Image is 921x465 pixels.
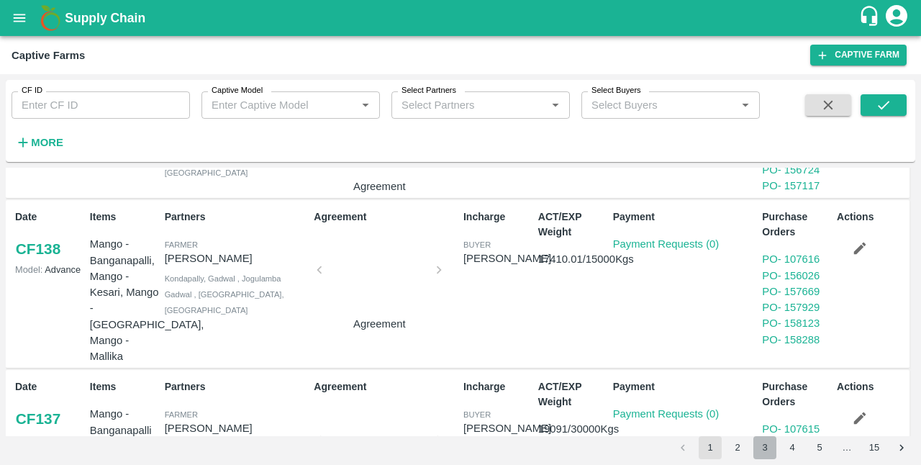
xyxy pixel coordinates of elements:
strong: More [31,137,63,148]
a: PO- 107615 [762,423,820,435]
p: Mango - Banganapalli [90,406,159,438]
p: Items [90,209,159,225]
p: Incharge [463,379,532,394]
button: Go to page 15 [863,436,886,459]
button: Open [736,96,755,114]
p: [PERSON_NAME] [165,250,309,266]
p: 19091 / 30000 Kgs [538,421,607,437]
a: CF137 [15,406,61,432]
p: Actions [837,379,906,394]
a: PO- 157117 [762,180,820,191]
button: Go to page 2 [726,436,749,459]
p: Partners [165,209,309,225]
a: PO- 157669 [762,286,820,297]
label: Select Buyers [591,85,641,96]
button: Go to page 4 [781,436,804,459]
span: Model: [15,434,42,445]
img: logo [36,4,65,32]
div: customer-support [858,5,884,31]
div: Captive Farms [12,46,85,65]
a: Supply Chain [65,8,858,28]
div: account of current user [884,3,909,33]
p: Agreement [314,209,458,225]
label: Captive Model [212,85,263,96]
a: PO- 156724 [762,164,820,176]
p: Date [15,209,84,225]
input: Enter Captive Model [206,96,352,114]
span: Model: [15,264,42,275]
p: Payment [613,379,757,394]
button: Open [356,96,375,114]
p: Advance [15,433,84,446]
a: Captive Farm [810,45,907,66]
a: PO- 158288 [762,334,820,346]
div: [PERSON_NAME] [463,250,551,266]
input: Select Buyers [586,96,713,114]
p: ACT/EXP Weight [538,209,607,240]
p: Actions [837,209,906,225]
label: Select Partners [401,85,456,96]
p: Agreement [325,179,433,194]
span: buyer [463,410,491,419]
a: PO- 156026 [762,270,820,281]
a: PO- 107616 [762,253,820,265]
a: Payment Requests (0) [613,408,720,420]
button: Go to page 3 [753,436,776,459]
p: Items [90,379,159,394]
p: Purchase Orders [762,379,831,410]
span: Kondapally, Gadwal , Jogulamba Gadwal , [GEOGRAPHIC_DATA], [GEOGRAPHIC_DATA] [165,274,284,315]
nav: pagination navigation [669,436,915,459]
span: Farmer [165,410,198,419]
p: Date [15,379,84,394]
button: open drawer [3,1,36,35]
p: Payment [613,209,757,225]
button: Go to page 5 [808,436,831,459]
p: Partners [165,379,309,394]
p: 17410.01 / 15000 Kgs [538,251,607,267]
p: Purchase Orders [762,209,831,240]
p: Mango - Banganapalli, Mango - Kesari, Mango - [GEOGRAPHIC_DATA], Mango - Mallika [90,236,159,364]
p: Agreement [325,316,433,332]
button: Open [546,96,565,114]
button: More [12,130,67,155]
p: ACT/EXP Weight [538,379,607,410]
b: Supply Chain [65,11,145,25]
p: Incharge [463,209,532,225]
div: … [835,441,858,455]
a: Payment Requests (0) [613,238,720,250]
div: [PERSON_NAME] [463,420,551,436]
a: CF138 [15,236,61,262]
button: Go to next page [890,436,913,459]
p: [PERSON_NAME] [165,420,309,436]
span: buyer [463,240,491,249]
a: PO- 158123 [762,317,820,329]
label: CF ID [22,85,42,96]
button: page 1 [699,436,722,459]
input: Enter CF ID [12,91,190,119]
input: Select Partners [396,96,523,114]
span: Farmer [165,240,198,249]
p: Advance [15,263,84,276]
a: PO- 157929 [762,302,820,313]
p: Agreement [314,379,458,394]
